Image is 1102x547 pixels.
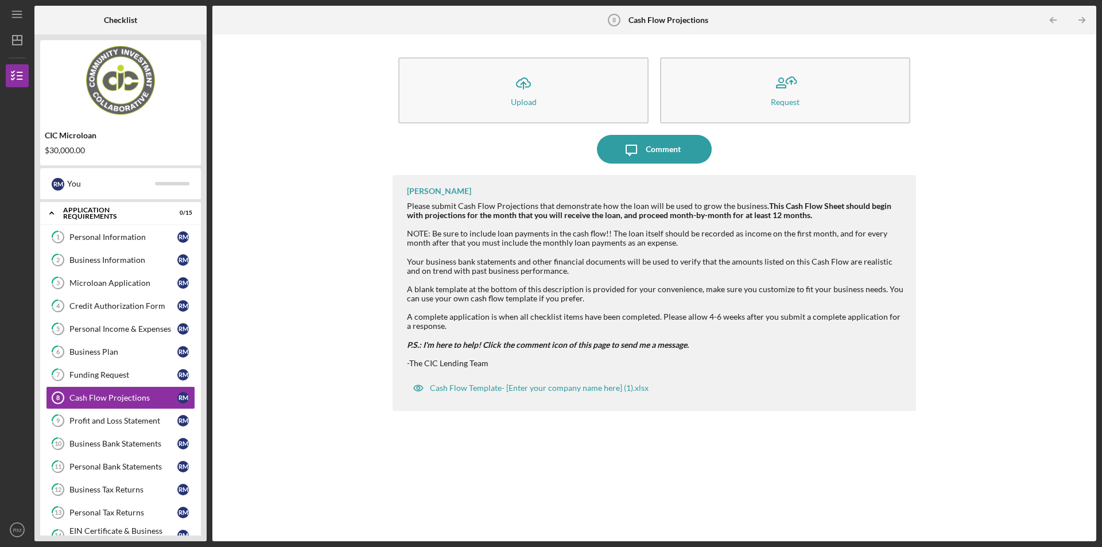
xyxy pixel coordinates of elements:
[46,271,195,294] a: 3Microloan ApplicationRM
[55,463,61,471] tspan: 11
[46,363,195,386] a: 7Funding RequestRM
[46,249,195,271] a: 2Business InformationRM
[55,509,61,517] tspan: 13
[177,323,189,335] div: R M
[13,527,22,533] text: RM
[628,15,708,25] b: Cash Flow Projections
[69,370,177,379] div: Funding Request
[771,98,800,106] div: Request
[69,526,177,545] div: EIN Certificate & Business License
[46,455,195,478] a: 11Personal Bank StatementsRM
[46,317,195,340] a: 5Personal Income & ExpensesRM
[407,303,905,331] div: A complete application is when all checklist items have been completed. Please allow 4-6 weeks af...
[177,461,189,472] div: R M
[56,371,60,379] tspan: 7
[177,346,189,358] div: R M
[46,409,195,432] a: 9Profit and Loss StatementRM
[46,478,195,501] a: 12Business Tax ReturnsRM
[177,369,189,381] div: R M
[45,146,196,155] div: $30,000.00
[172,210,192,216] div: 0 / 15
[56,302,60,310] tspan: 4
[46,501,195,524] a: 13Personal Tax ReturnsRM
[177,507,189,518] div: R M
[46,432,195,455] a: 10Business Bank StatementsRM
[69,232,177,242] div: Personal Information
[6,518,29,541] button: RM
[660,57,910,123] button: Request
[177,300,189,312] div: R M
[69,393,177,402] div: Cash Flow Projections
[56,394,60,401] tspan: 8
[69,278,177,288] div: Microloan Application
[597,135,712,164] button: Comment
[46,386,195,409] a: 8Cash Flow ProjectionsRM
[46,226,195,249] a: 1Personal InformationRM
[69,439,177,448] div: Business Bank Statements
[177,484,189,495] div: R M
[407,377,654,399] button: Cash Flow Template- [Enter your company name here] (1).xlsx
[177,392,189,404] div: R M
[407,201,905,220] div: Please submit Cash Flow Projections that demonstrate how the loan will be used to grow the business.
[177,277,189,289] div: R M
[69,462,177,471] div: Personal Bank Statements
[104,15,137,25] b: Checklist
[407,201,891,220] strong: This Cash Flow Sheet should begin with projections for the month that you will receive the loan, ...
[430,383,649,393] div: Cash Flow Template- [Enter your company name here] (1).xlsx
[407,340,689,350] em: P.S.: I'm here to help! Click the comment icon of this page to send me a message.
[45,131,196,140] div: CIC Microloan
[612,17,616,24] tspan: 8
[56,280,60,287] tspan: 3
[56,417,60,425] tspan: 9
[407,359,905,368] div: -The CIC Lending Team
[46,340,195,363] a: 6Business PlanRM
[55,532,62,540] tspan: 14
[407,220,905,303] div: NOTE: Be sure to include loan payments in the cash flow!! The loan itself should be recorded as i...
[56,234,60,241] tspan: 1
[63,207,164,220] div: APPLICATION REQUIREMENTS
[69,301,177,311] div: Credit Authorization Form
[177,254,189,266] div: R M
[56,325,60,333] tspan: 5
[56,348,60,356] tspan: 6
[177,415,189,426] div: R M
[40,46,201,115] img: Product logo
[69,324,177,333] div: Personal Income & Expenses
[55,440,62,448] tspan: 10
[69,347,177,356] div: Business Plan
[69,416,177,425] div: Profit and Loss Statement
[46,294,195,317] a: 4Credit Authorization FormRM
[177,438,189,449] div: R M
[46,524,195,547] a: 14EIN Certificate & Business LicenseRM
[56,257,60,264] tspan: 2
[69,255,177,265] div: Business Information
[511,98,537,106] div: Upload
[407,187,471,196] div: [PERSON_NAME]
[69,485,177,494] div: Business Tax Returns
[177,231,189,243] div: R M
[646,135,681,164] div: Comment
[55,486,61,494] tspan: 12
[67,174,155,193] div: You
[398,57,649,123] button: Upload
[177,530,189,541] div: R M
[69,508,177,517] div: Personal Tax Returns
[52,178,64,191] div: R M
